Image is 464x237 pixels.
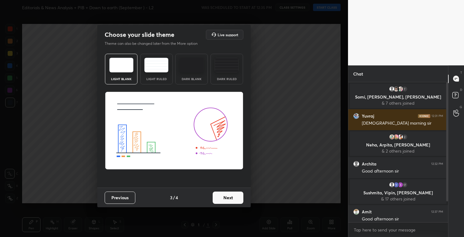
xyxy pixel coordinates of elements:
[362,161,377,167] h6: Archita
[460,105,462,109] p: G
[397,182,404,188] img: ac57bdbcd972476aa267886dbb123185.84942758_3
[180,58,204,72] img: darkTheme.f0cc69e5.svg
[354,149,443,153] p: & 2 others joined
[170,194,172,201] h4: 3
[460,87,462,92] p: D
[460,70,462,75] p: T
[362,216,443,222] div: Good afternoon sir
[393,182,399,188] img: 3
[213,192,243,204] button: Next
[109,58,133,72] img: lightTheme.e5ed3b09.svg
[176,194,178,201] h4: 4
[354,196,443,201] p: & 17 others joined
[362,168,443,174] div: Good afternoon sir
[109,77,133,80] div: Light Blank
[218,33,238,37] h5: Live support
[389,182,395,188] img: default.png
[397,86,404,92] img: 8811c5875f4c4a569c76de13eab16423.jpg
[362,120,443,126] div: [DEMOGRAPHIC_DATA] morning sir
[105,31,174,39] h2: Choose your slide theme
[402,134,408,140] div: 2
[431,114,443,118] div: 12:31 PM
[105,92,243,170] img: lightThemeBanner.fbc32fad.svg
[354,190,443,195] p: Sushmita, Vipin, [PERSON_NAME]
[402,86,408,92] div: 7
[393,134,399,140] img: b69121424260438185259866dbd713db.jpg
[402,182,408,188] div: 17
[393,86,399,92] img: 1e2f3afdb6c748a888285258c69f20f1.jpg
[173,194,175,201] h4: /
[353,161,359,167] img: default.png
[397,134,404,140] img: c56e18f1cc724f9b8260caf073376ef6.jpg
[105,41,204,46] p: Theme can also be changed later from the More option
[353,113,359,119] img: 0350273c59f349f989ab0a770d804735.jpg
[431,162,443,166] div: 12:32 PM
[362,113,374,119] h6: Yuvraj
[389,134,395,140] img: 3
[348,66,368,82] p: Chat
[389,86,395,92] img: default.png
[431,210,443,214] div: 12:37 PM
[144,77,169,80] div: Light Ruled
[215,77,239,80] div: Dark Ruled
[105,192,135,204] button: Previous
[354,95,443,99] p: Somi, [PERSON_NAME], [PERSON_NAME]
[362,209,372,215] h6: Amit
[179,77,204,80] div: Dark Blank
[418,114,430,118] img: iconic-dark.1390631f.png
[215,58,239,72] img: darkRuledTheme.de295e13.svg
[354,101,443,106] p: & 7 others joined
[144,58,168,72] img: lightRuledTheme.5fabf969.svg
[354,142,443,147] p: Neha, Arpita, [PERSON_NAME]
[348,82,448,222] div: grid
[353,209,359,215] img: 3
